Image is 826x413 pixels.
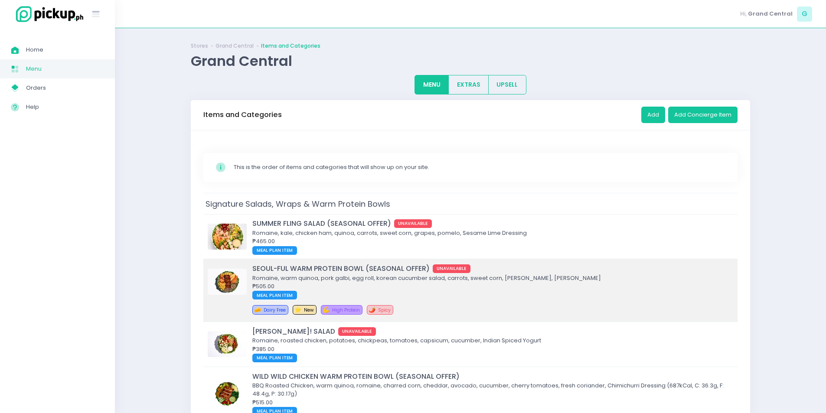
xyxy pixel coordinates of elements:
span: MEAL PLAN ITEM [252,246,297,255]
button: Add Concierge Item [668,107,738,123]
span: 💪 [323,306,330,314]
span: Home [26,44,104,55]
div: BBQ Roasted Chicken, warm quinoa, romaine, charred corn, cheddar, avocado, cucumber, cherry tomat... [252,381,731,398]
div: Romaine, kale, chicken ham, quinoa, carrots, sweet corn, grapes, pomelo, Sesame Lime Dressing [252,229,731,237]
button: EXTRAS [448,75,489,94]
div: Large button group [415,75,526,94]
button: Add [641,107,665,123]
span: 🧀 [254,306,261,314]
div: ₱465.00 [252,237,731,246]
div: ₱505.00 [252,282,731,291]
img: SUMMER FLING SALAD (SEASONAL OFFER) [208,224,247,250]
div: [PERSON_NAME]! SALAD [252,326,731,336]
img: WILD WILD CHICKEN WARM PROTEIN BOWL (SEASONAL OFFER) [208,380,247,406]
span: Help [26,101,104,113]
span: Spicy [378,307,391,313]
span: Menu [26,63,104,75]
img: JAI HO! SALAD [208,331,247,357]
span: New [304,307,314,313]
span: UNAVAILABLE [338,327,376,336]
button: UPSELL [488,75,526,94]
a: Grand Central [215,42,254,50]
div: Romaine, roasted chicken, potatoes, chickpeas, tomatoes, capsicum, cucumber, Indian Spiced Yogurt [252,336,731,345]
span: Dairy Free [264,307,286,313]
span: Signature Salads, Wraps & Warm Protein Bowls [203,196,392,211]
span: Grand Central [748,10,793,18]
span: UNAVAILABLE [433,264,471,273]
img: SEOUL-FUL WARM PROTEIN BOWL (SEASONAL OFFER) [208,269,247,295]
span: MEAL PLAN ITEM [252,291,297,299]
a: Items and Categories [261,42,320,50]
span: ⭐ [294,306,301,314]
h3: Items and Categories [203,111,282,119]
span: MEAL PLAN ITEM [252,354,297,362]
button: MENU [415,75,449,94]
span: Orders [26,82,104,94]
div: This is the order of items and categories that will show up on your site. [234,163,726,172]
div: ₱385.00 [252,345,731,354]
span: Hi, [740,10,747,18]
a: Stores [191,42,208,50]
span: High Protein [332,307,360,313]
span: G [797,7,812,22]
img: logo [11,5,85,23]
div: Romaine, warm quinoa, pork galbi, egg roll, korean cucumber salad, carrots, sweet corn, [PERSON_N... [252,274,731,283]
div: WILD WILD CHICKEN WARM PROTEIN BOWL (SEASONAL OFFER) [252,371,731,381]
div: SUMMER FLING SALAD (SEASONAL OFFER) [252,218,731,228]
div: SEOUL-FUL WARM PROTEIN BOWL (SEASONAL OFFER) [252,263,731,273]
span: UNAVAILABLE [394,219,432,228]
div: ₱515.00 [252,398,731,407]
span: 🌶️ [369,306,375,314]
div: Grand Central [191,52,750,69]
